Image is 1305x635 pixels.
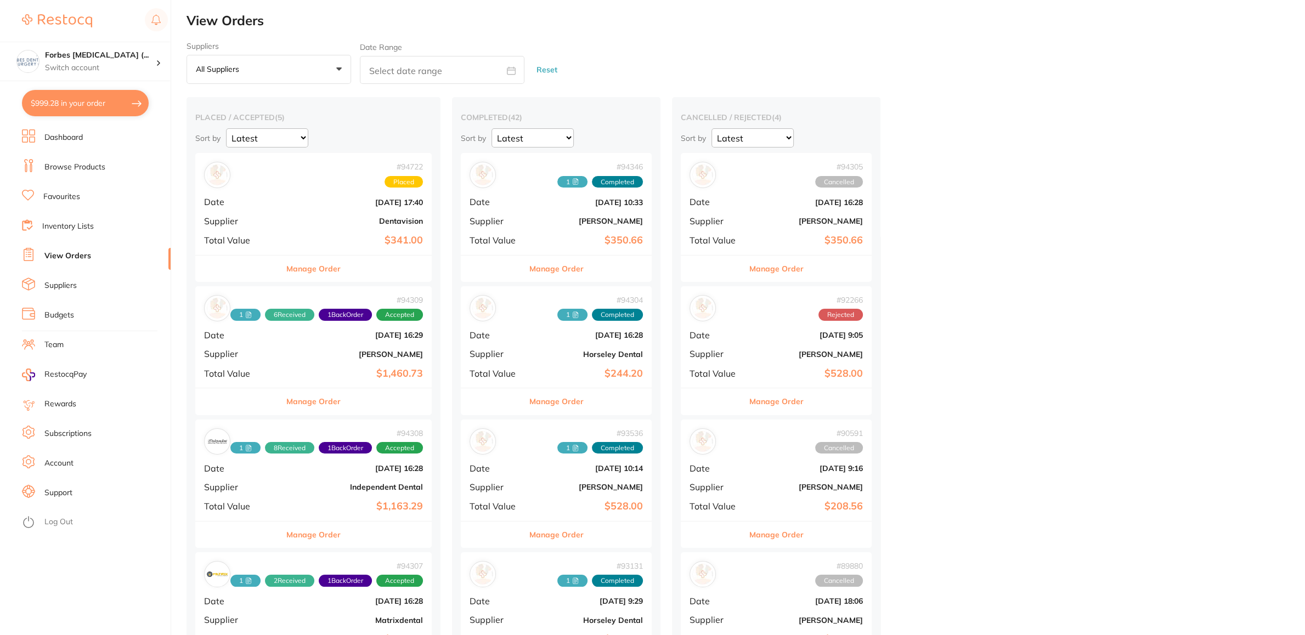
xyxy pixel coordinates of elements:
[592,309,643,321] span: Completed
[230,442,261,454] span: Received
[204,197,274,207] span: Date
[283,331,423,339] b: [DATE] 16:29
[283,235,423,246] b: $341.00
[690,330,744,340] span: Date
[461,112,652,122] h2: completed ( 42 )
[690,368,744,378] span: Total Value
[195,133,221,143] p: Sort by
[360,56,524,84] input: Select date range
[529,521,584,548] button: Manage Order
[690,615,744,625] span: Supplier
[592,176,643,188] span: Completed
[818,309,863,321] span: Rejected
[753,368,863,379] b: $528.00
[204,501,274,511] span: Total Value
[692,564,713,585] img: Henry Schein Halas
[753,501,863,512] b: $208.56
[42,221,94,232] a: Inventory Lists
[44,339,64,350] a: Team
[283,464,423,473] b: [DATE] 16:28
[749,521,804,548] button: Manage Order
[283,350,423,359] b: [PERSON_NAME]
[196,64,244,74] p: All suppliers
[230,429,423,438] span: # 94308
[470,368,524,378] span: Total Value
[753,331,863,339] b: [DATE] 9:05
[681,133,706,143] p: Sort by
[385,162,423,171] span: # 94722
[690,463,744,473] span: Date
[753,217,863,225] b: [PERSON_NAME]
[470,615,524,625] span: Supplier
[195,419,432,548] div: Independent Dental#943081 8Received1BackOrderAcceptedDate[DATE] 16:28SupplierIndependent DentalTo...
[204,216,274,226] span: Supplier
[692,165,713,185] img: Adam Dental
[265,575,314,587] span: Received
[692,298,713,319] img: Adam Dental
[286,521,341,548] button: Manage Order
[557,162,643,171] span: # 94346
[204,482,274,492] span: Supplier
[44,162,105,173] a: Browse Products
[187,13,1305,29] h2: View Orders
[533,235,643,246] b: $350.66
[461,133,486,143] p: Sort by
[470,216,524,226] span: Supplier
[17,50,39,72] img: Forbes Dental Surgery (DentalTown 6)
[470,330,524,340] span: Date
[44,517,73,528] a: Log Out
[557,442,587,454] span: Received
[681,112,872,122] h2: cancelled / rejected ( 4 )
[283,198,423,207] b: [DATE] 17:40
[44,251,91,262] a: View Orders
[470,349,524,359] span: Supplier
[207,564,228,585] img: Matrixdental
[690,349,744,359] span: Supplier
[195,153,432,282] div: Dentavision#94722PlacedDate[DATE] 17:40SupplierDentavisionTotal Value$341.00Manage Order
[230,296,423,304] span: # 94309
[204,463,274,473] span: Date
[43,191,80,202] a: Favourites
[749,256,804,282] button: Manage Order
[753,198,863,207] b: [DATE] 16:28
[753,616,863,625] b: [PERSON_NAME]
[557,296,643,304] span: # 94304
[195,112,432,122] h2: placed / accepted ( 5 )
[472,564,493,585] img: Horseley Dental
[533,350,643,359] b: Horseley Dental
[319,575,372,587] span: Back orders
[385,176,423,188] span: Placed
[533,501,643,512] b: $528.00
[529,388,584,415] button: Manage Order
[470,197,524,207] span: Date
[557,575,587,587] span: Received
[753,350,863,359] b: [PERSON_NAME]
[690,596,744,606] span: Date
[470,235,524,245] span: Total Value
[533,331,643,339] b: [DATE] 16:28
[472,431,493,452] img: Adam Dental
[204,596,274,606] span: Date
[230,309,261,321] span: Received
[22,368,35,381] img: RestocqPay
[376,575,423,587] span: Accepted
[472,298,493,319] img: Horseley Dental
[204,349,274,359] span: Supplier
[22,90,149,116] button: $999.28 in your order
[470,463,524,473] span: Date
[592,575,643,587] span: Completed
[283,597,423,605] b: [DATE] 16:28
[533,198,643,207] b: [DATE] 10:33
[22,8,92,33] a: Restocq Logo
[360,43,402,52] label: Date Range
[204,330,274,340] span: Date
[22,368,87,381] a: RestocqPay
[592,442,643,454] span: Completed
[265,309,314,321] span: Received
[815,176,863,188] span: Cancelled
[204,235,274,245] span: Total Value
[319,442,372,454] span: Back orders
[204,368,274,378] span: Total Value
[690,235,744,245] span: Total Value
[44,280,77,291] a: Suppliers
